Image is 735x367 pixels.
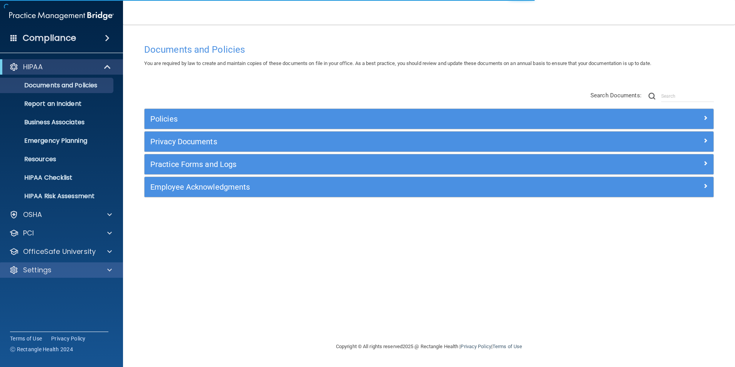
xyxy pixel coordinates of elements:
a: Employee Acknowledgments [150,181,708,193]
h5: Practice Forms and Logs [150,160,565,168]
p: HIPAA Checklist [5,174,110,182]
iframe: Drift Widget Chat Controller [602,312,726,343]
p: Settings [23,265,52,275]
span: Search Documents: [590,92,642,99]
p: OSHA [23,210,42,219]
a: OSHA [9,210,112,219]
img: ic-search.3b580494.png [649,93,655,100]
a: Privacy Policy [51,335,86,342]
span: You are required by law to create and maintain copies of these documents on file in your office. ... [144,60,651,66]
a: OfficeSafe University [9,247,112,256]
h5: Employee Acknowledgments [150,183,565,191]
p: HIPAA [23,62,43,72]
p: Documents and Policies [5,82,110,89]
a: Settings [9,265,112,275]
a: PCI [9,229,112,238]
a: Privacy Policy [461,344,491,349]
p: PCI [23,229,34,238]
img: PMB logo [9,8,114,23]
h4: Documents and Policies [144,45,714,55]
p: Emergency Planning [5,137,110,145]
a: Policies [150,113,708,125]
h4: Compliance [23,33,76,43]
p: HIPAA Risk Assessment [5,192,110,200]
h5: Policies [150,115,565,123]
p: Report an Incident [5,100,110,108]
a: HIPAA [9,62,111,72]
p: Resources [5,155,110,163]
div: Copyright © All rights reserved 2025 @ Rectangle Health | | [289,334,569,359]
a: Privacy Documents [150,135,708,148]
p: Business Associates [5,118,110,126]
a: Terms of Use [492,344,522,349]
a: Terms of Use [10,335,42,342]
a: Practice Forms and Logs [150,158,708,170]
input: Search [661,90,714,102]
h5: Privacy Documents [150,137,565,146]
span: Ⓒ Rectangle Health 2024 [10,345,73,353]
p: OfficeSafe University [23,247,96,256]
